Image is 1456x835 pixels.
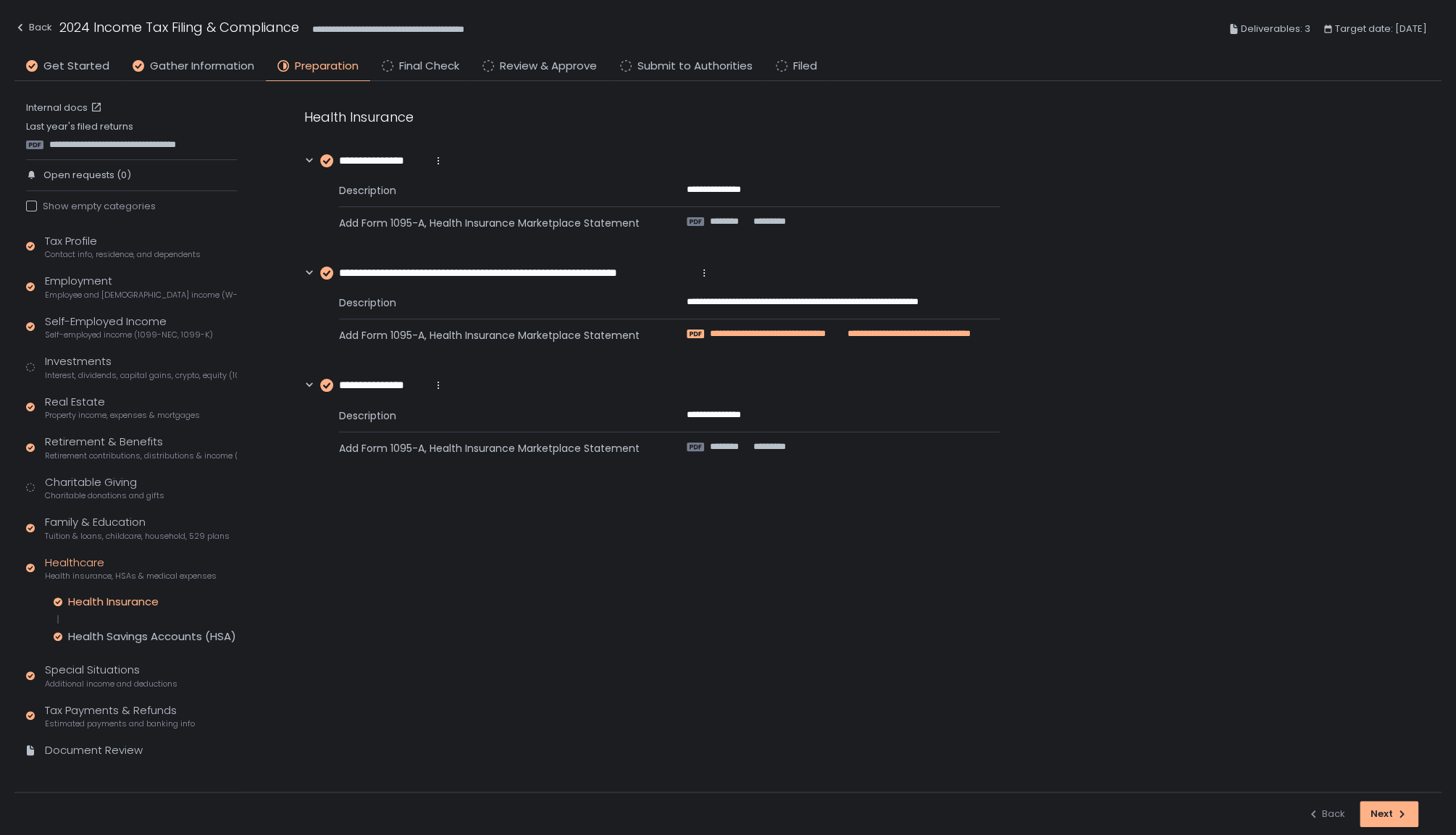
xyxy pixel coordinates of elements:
span: Add Form 1095-A, Health Insurance Marketplace Statement [339,441,652,456]
div: Back [1308,807,1345,821]
div: Charitable Giving [45,474,164,502]
a: Internal docs [26,101,105,114]
span: Health insurance, HSAs & medical expenses [45,571,217,582]
span: Add Form 1095-A, Health Insurance Marketplace Statement [339,328,652,343]
span: Gather Information [150,58,254,75]
div: Employment [45,273,237,301]
span: Additional income and deductions [45,679,177,689]
button: Next [1360,801,1418,827]
span: Self-employed income (1099-NEC, 1099-K) [45,330,213,340]
span: Final Check [399,58,459,75]
div: Self-Employed Income [45,314,213,341]
span: Add Form 1095-A, Health Insurance Marketplace Statement [339,216,652,230]
div: Special Situations [45,662,177,689]
button: Back [1308,801,1345,827]
div: Tax Payments & Refunds [45,702,195,730]
div: Next [1371,807,1407,821]
span: Open requests (0) [43,169,131,182]
span: Description [339,295,652,310]
div: Family & Education [45,514,230,542]
span: Property income, expenses & mortgages [45,410,200,421]
span: Deliverables: 3 [1241,20,1310,38]
span: Contact info, residence, and dependents [45,249,201,260]
div: Healthcare [45,555,217,582]
div: Real Estate [45,394,200,421]
span: Review & Approve [500,58,597,75]
span: Charitable donations and gifts [45,490,164,501]
div: Health Savings Accounts (HSA) [68,629,236,644]
span: Preparation [295,58,359,75]
span: Tuition & loans, childcare, household, 529 plans [45,531,230,542]
div: Last year's filed returns [26,120,237,151]
div: Back [14,19,52,36]
span: Employee and [DEMOGRAPHIC_DATA] income (W-2s) [45,290,237,301]
div: Tax Profile [45,233,201,261]
span: Get Started [43,58,109,75]
span: Estimated payments and banking info [45,718,195,729]
h1: 2024 Income Tax Filing & Compliance [59,17,299,37]
span: Submit to Authorities [637,58,753,75]
div: Investments [45,353,237,381]
span: Filed [793,58,817,75]
div: Document Review [45,742,143,759]
span: Interest, dividends, capital gains, crypto, equity (1099s, K-1s) [45,370,237,381]
span: Target date: [DATE] [1335,20,1427,38]
span: Retirement contributions, distributions & income (1099-R, 5498) [45,450,237,461]
div: Health Insurance [68,595,159,609]
span: Description [339,408,652,423]
button: Back [14,17,52,41]
span: Description [339,183,652,198]
div: Health Insurance [304,107,1000,127]
div: Retirement & Benefits [45,434,237,461]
